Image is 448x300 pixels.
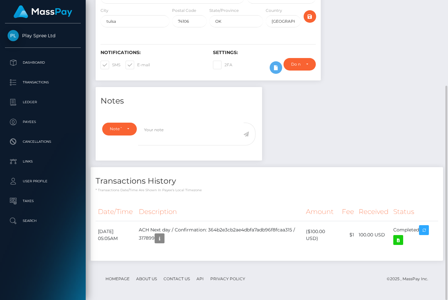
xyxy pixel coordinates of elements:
[387,275,433,283] div: © 2025 , MassPay Inc.
[96,221,136,249] td: [DATE] 05:05AM
[209,8,239,14] label: State/Province
[8,77,78,87] p: Transactions
[340,203,356,221] th: Fee
[356,203,391,221] th: Received
[8,157,78,166] p: Links
[102,123,137,135] button: Note Type
[8,30,19,41] img: Play Spree Ltd
[391,203,438,221] th: Status
[213,61,232,69] label: 2FA
[134,274,160,284] a: About Us
[136,203,304,221] th: Description
[5,213,81,229] a: Search
[304,221,340,249] td: ($100.00 USD)
[291,62,301,67] div: Do not require
[391,221,438,249] td: Completed
[5,54,81,71] a: Dashboard
[284,58,316,71] button: Do not require
[5,94,81,110] a: Ledger
[5,134,81,150] a: Cancellations
[8,176,78,186] p: User Profile
[96,175,438,187] h4: Transactions History
[8,97,78,107] p: Ledger
[136,221,304,249] td: ACH Next day / Confirmation: 364b2e3cb2ae4dbfa7adb96f8fcaa315 / 317899
[110,126,122,132] div: Note Type
[5,173,81,190] a: User Profile
[101,50,203,55] h6: Notifications:
[161,274,193,284] a: Contact Us
[96,203,136,221] th: Date/Time
[14,5,72,18] img: MassPay Logo
[172,8,196,14] label: Postal Code
[101,95,257,107] h4: Notes
[304,203,340,221] th: Amount
[356,221,391,249] td: 100.00 USD
[213,50,315,55] h6: Settings:
[8,117,78,127] p: Payees
[5,153,81,170] a: Links
[126,61,150,69] label: E-mail
[8,196,78,206] p: Taxes
[266,8,282,14] label: Country
[8,58,78,68] p: Dashboard
[8,216,78,226] p: Search
[340,221,356,249] td: $1
[8,137,78,147] p: Cancellations
[5,193,81,209] a: Taxes
[5,74,81,91] a: Transactions
[101,8,108,14] label: City
[96,188,438,193] p: * Transactions date/time are shown in payee's local timezone
[194,274,206,284] a: API
[101,61,120,69] label: SMS
[103,274,132,284] a: Homepage
[5,33,81,39] span: Play Spree Ltd
[208,274,248,284] a: Privacy Policy
[5,114,81,130] a: Payees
